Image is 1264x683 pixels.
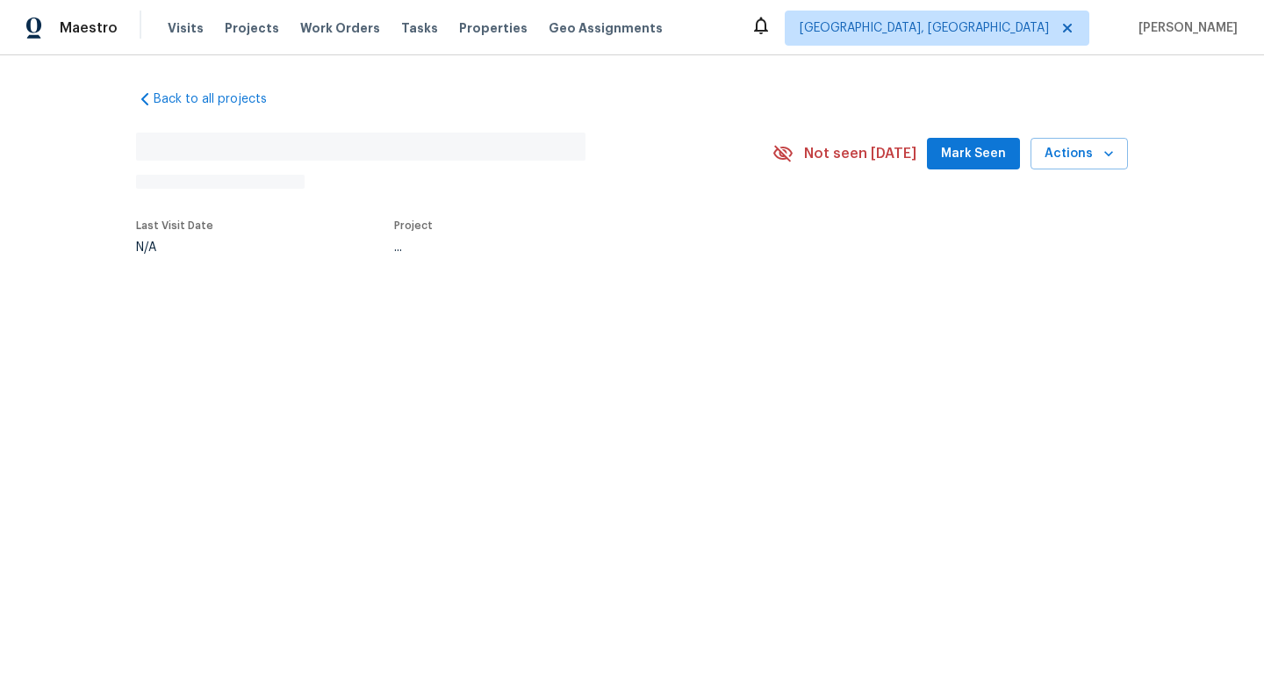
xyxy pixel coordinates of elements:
[459,19,528,37] span: Properties
[800,19,1049,37] span: [GEOGRAPHIC_DATA], [GEOGRAPHIC_DATA]
[804,145,916,162] span: Not seen [DATE]
[927,138,1020,170] button: Mark Seen
[60,19,118,37] span: Maestro
[136,90,305,108] a: Back to all projects
[941,143,1006,165] span: Mark Seen
[1045,143,1114,165] span: Actions
[549,19,663,37] span: Geo Assignments
[401,22,438,34] span: Tasks
[225,19,279,37] span: Projects
[394,241,731,254] div: ...
[300,19,380,37] span: Work Orders
[136,220,213,231] span: Last Visit Date
[136,241,213,254] div: N/A
[168,19,204,37] span: Visits
[1131,19,1238,37] span: [PERSON_NAME]
[394,220,433,231] span: Project
[1031,138,1128,170] button: Actions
